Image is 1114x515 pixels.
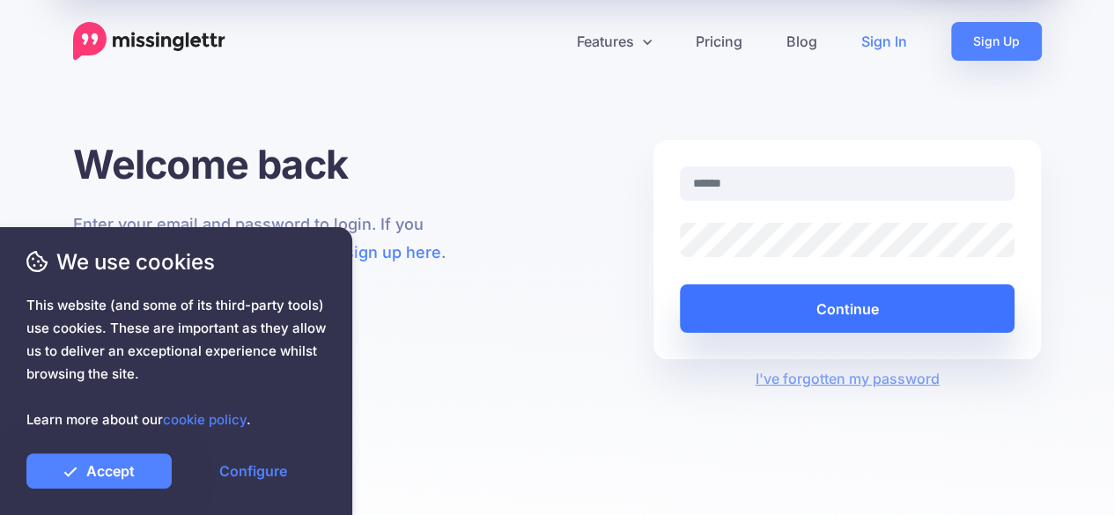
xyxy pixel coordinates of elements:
span: We use cookies [26,246,326,277]
a: Pricing [674,22,764,61]
h1: Welcome back [73,140,461,188]
a: Blog [764,22,839,61]
a: Sign In [839,22,929,61]
a: I've forgotten my password [756,370,940,387]
a: cookie policy [163,411,247,428]
a: Sign Up [951,22,1042,61]
a: Features [555,22,674,61]
p: Enter your email and password to login. If you don't have an account then you can . [73,210,461,267]
button: Continue [680,284,1015,333]
a: Accept [26,453,172,489]
a: Configure [181,453,326,489]
span: This website (and some of its third-party tools) use cookies. These are important as they allow u... [26,294,326,431]
a: sign up here [345,243,441,261]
